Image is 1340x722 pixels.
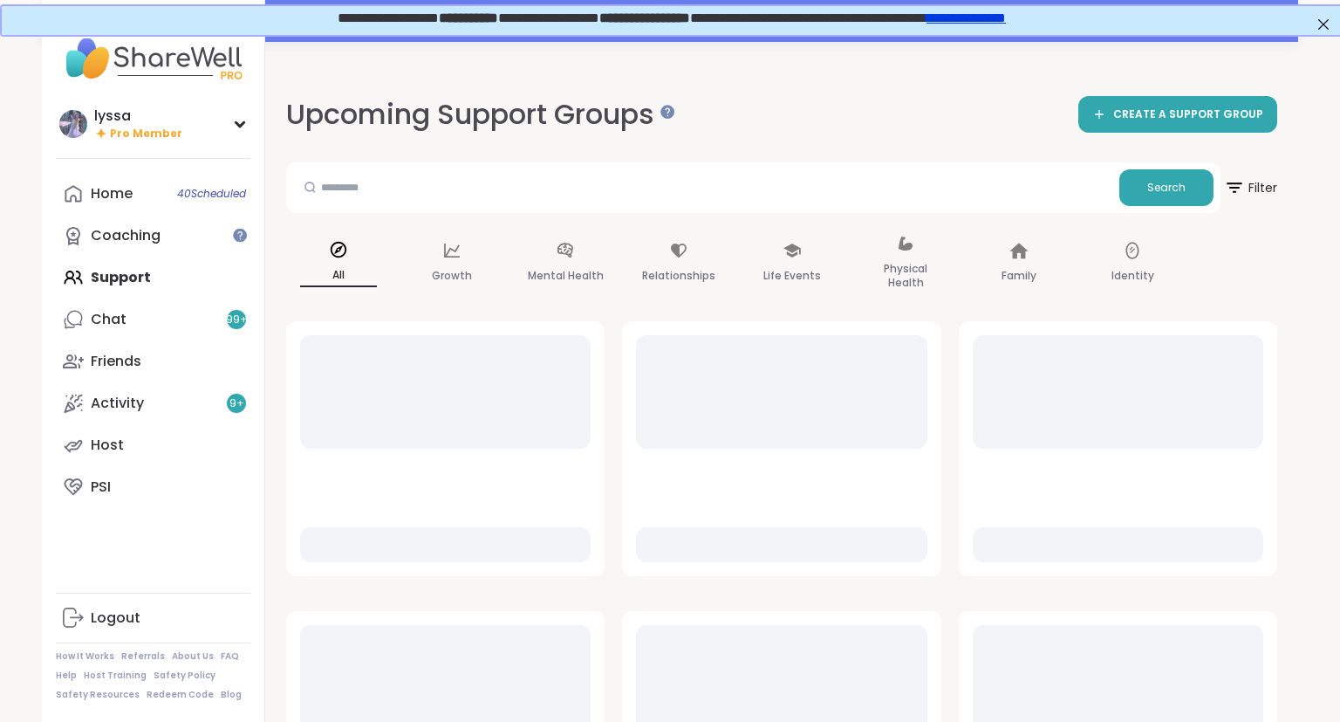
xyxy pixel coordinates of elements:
[56,382,250,424] a: Activity9+
[94,107,182,126] div: lyssa
[91,352,141,371] div: Friends
[56,215,250,257] a: Coaching
[300,265,377,287] p: All
[286,95,668,134] h2: Upcoming Support Groups
[121,650,165,663] a: Referrals
[226,313,248,327] span: 99 +
[233,228,247,242] iframe: Spotlight
[1078,96,1277,133] a: CREATE A SUPPORT GROUP
[56,650,114,663] a: How It Works
[229,396,244,411] span: 9 +
[221,650,239,663] a: FAQ
[177,187,246,201] span: 40 Scheduled
[1119,169,1214,206] button: Search
[432,265,472,286] p: Growth
[1224,167,1277,209] span: Filter
[91,436,124,455] div: Host
[91,310,126,329] div: Chat
[110,127,182,141] span: Pro Member
[56,173,250,215] a: Home40Scheduled
[91,226,161,245] div: Coaching
[154,670,215,682] a: Safety Policy
[56,689,140,701] a: Safety Resources
[1111,265,1154,286] p: Identity
[84,670,147,682] a: Host Training
[528,265,604,286] p: Mental Health
[91,394,144,413] div: Activity
[1147,180,1186,196] span: Search
[221,689,242,701] a: Blog
[56,299,250,340] a: Chat99+
[91,609,140,628] div: Logout
[1002,265,1036,286] p: Family
[56,424,250,466] a: Host
[660,105,674,119] iframe: Spotlight
[56,340,250,382] a: Friends
[147,689,214,701] a: Redeem Code
[56,28,250,89] img: ShareWell Nav Logo
[91,184,133,203] div: Home
[56,466,250,508] a: PSI
[59,110,87,138] img: lyssa
[1113,107,1263,122] span: CREATE A SUPPORT GROUP
[1224,162,1277,213] button: Filter
[56,670,77,682] a: Help
[642,265,715,286] p: Relationships
[172,650,214,663] a: About Us
[763,265,821,286] p: Life Events
[56,597,250,639] a: Logout
[867,258,944,293] p: Physical Health
[91,478,111,497] div: PSI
